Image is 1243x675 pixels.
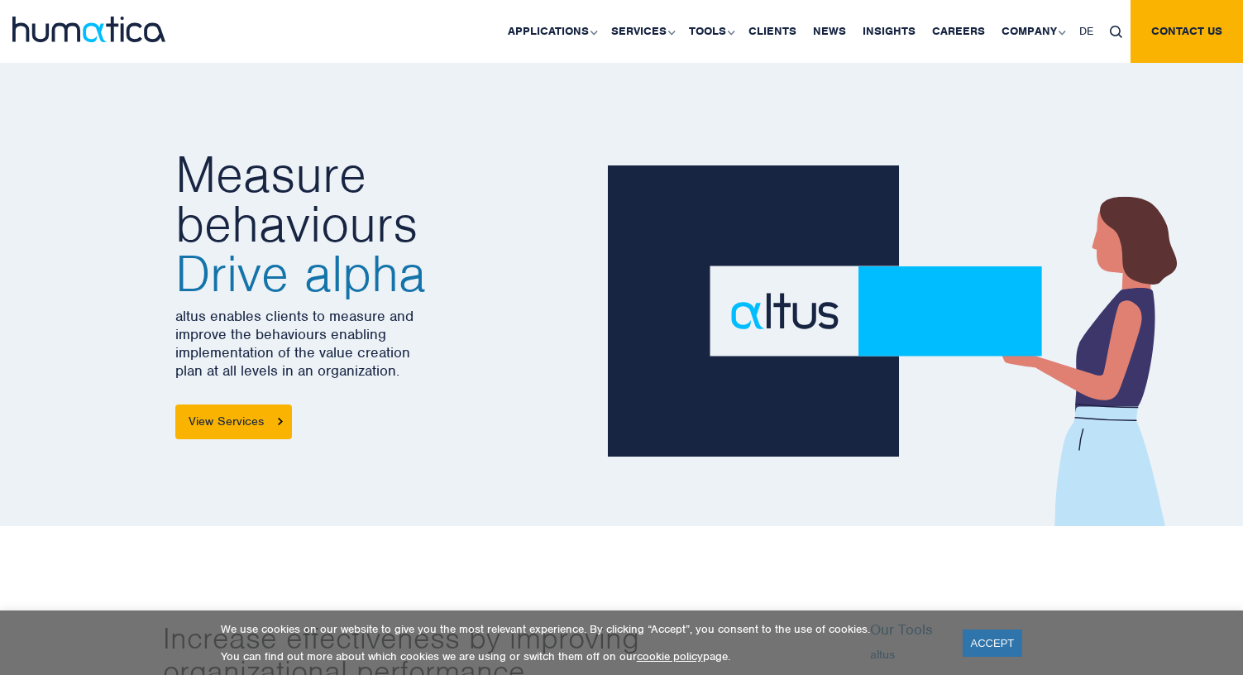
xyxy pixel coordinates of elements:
[175,307,595,380] p: altus enables clients to measure and improve the behaviours enabling implementation of the value ...
[1079,24,1093,38] span: DE
[175,405,292,439] a: View Services
[175,150,595,299] h2: Measure behaviours
[608,165,1203,526] img: about_banner1
[12,17,165,42] img: logo
[175,249,595,299] span: Drive alpha
[221,622,942,636] p: We use cookies on our website to give you the most relevant experience. By clicking “Accept”, you...
[221,649,942,663] p: You can find out more about which cookies we are using or switch them off on our page.
[963,630,1023,657] a: ACCEPT
[1110,26,1122,38] img: search_icon
[278,418,283,425] img: arrowicon
[637,649,703,663] a: cookie policy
